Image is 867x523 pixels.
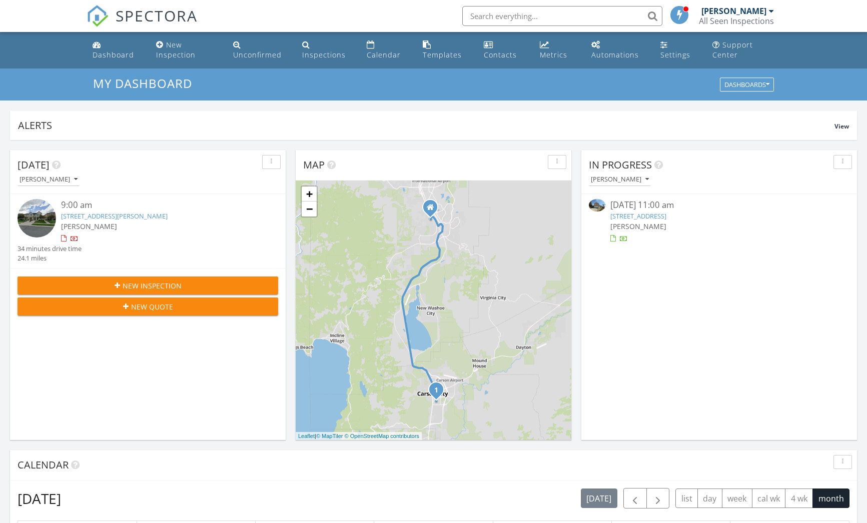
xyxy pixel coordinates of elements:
button: Next month [646,488,670,508]
img: streetview [18,199,56,237]
button: month [812,488,849,508]
a: Templates [419,36,472,64]
div: [DATE] 11:00 am [610,199,827,211]
div: Dashboard [93,50,134,59]
div: New Inspection [156,40,196,59]
span: My Dashboard [93,75,192,91]
a: SPECTORA [87,13,198,34]
div: 1242 Figuero Way, Carson City, NV 89701 [436,389,442,395]
div: [PERSON_NAME] [591,176,649,183]
a: Dashboard [89,36,144,64]
a: Calendar [363,36,411,64]
div: 13070 Stoney Brook Ct, Reno NV 89511 [430,207,436,213]
div: Unconfirmed [233,50,282,59]
a: Metrics [536,36,579,64]
a: Leaflet [298,433,315,439]
span: SPECTORA [116,5,198,26]
div: Calendar [367,50,401,59]
button: [PERSON_NAME] [18,173,80,186]
a: [STREET_ADDRESS][PERSON_NAME] [61,211,168,220]
a: © OpenStreetMap contributors [345,433,419,439]
div: Contacts [484,50,517,59]
div: All Seen Inspections [699,16,774,26]
span: Map [303,158,325,171]
button: [PERSON_NAME] [589,173,651,186]
div: Templates [423,50,462,59]
a: © MapTiler [316,433,343,439]
h2: [DATE] [18,488,61,508]
button: week [722,488,752,508]
div: 24.1 miles [18,253,82,263]
img: The Best Home Inspection Software - Spectora [87,5,109,27]
span: Calendar [18,458,69,471]
div: Alerts [18,118,834,132]
div: Settings [660,50,690,59]
a: Settings [656,36,700,64]
a: Contacts [480,36,528,64]
button: 4 wk [785,488,813,508]
span: View [834,122,849,130]
span: [DATE] [18,158,50,171]
img: 9324918%2Fcover_photos%2FoMBinNL4TE1X2MTYReOD%2Fsmall.jpg [589,199,605,211]
button: Dashboards [720,78,774,92]
div: Automations [591,50,639,59]
div: Support Center [712,40,753,59]
input: Search everything... [462,6,662,26]
button: Previous month [623,488,647,508]
div: 9:00 am [61,199,257,211]
div: Inspections [302,50,346,59]
span: [PERSON_NAME] [61,221,117,231]
span: New Inspection [123,280,182,291]
span: [PERSON_NAME] [610,221,666,231]
a: [STREET_ADDRESS] [610,211,666,220]
div: [PERSON_NAME] [20,176,78,183]
div: 34 minutes drive time [18,244,82,253]
a: [DATE] 11:00 am [STREET_ADDRESS] [PERSON_NAME] [589,199,849,243]
div: [PERSON_NAME] [701,6,766,16]
a: 9:00 am [STREET_ADDRESS][PERSON_NAME] [PERSON_NAME] 34 minutes drive time 24.1 miles [18,199,278,263]
a: Support Center [708,36,778,64]
span: In Progress [589,158,652,171]
div: | [296,432,422,440]
i: 1 [434,387,438,394]
button: New Inspection [18,276,278,294]
span: New Quote [131,301,173,312]
a: Unconfirmed [229,36,290,64]
button: cal wk [752,488,786,508]
div: Dashboards [724,81,769,88]
a: New Inspection [152,36,221,64]
a: Automations (Basic) [587,36,648,64]
button: [DATE] [581,488,617,508]
button: day [697,488,722,508]
button: New Quote [18,297,278,315]
a: Inspections [298,36,355,64]
div: Metrics [540,50,567,59]
a: Zoom out [302,201,317,216]
a: Zoom in [302,186,317,201]
button: list [675,488,698,508]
